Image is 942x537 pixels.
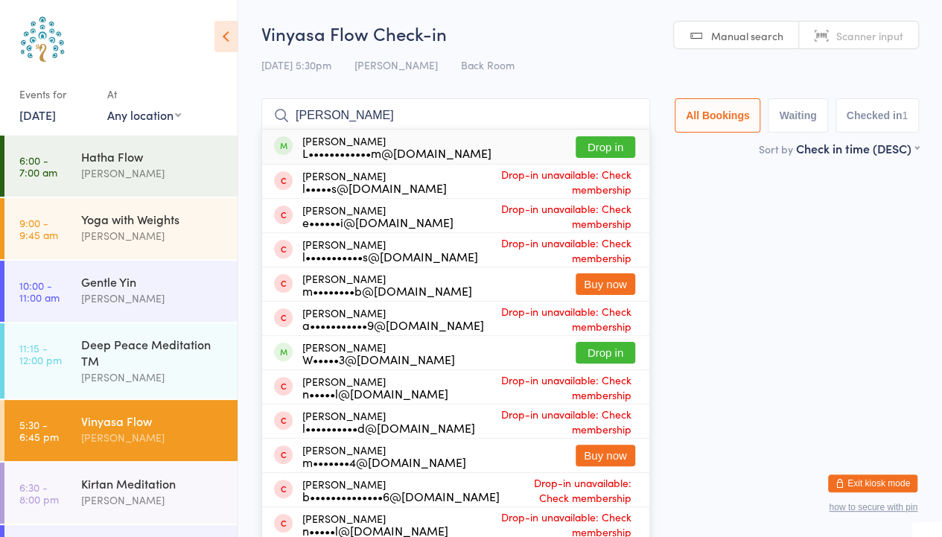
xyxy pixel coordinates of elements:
[902,109,908,121] div: 1
[19,481,59,505] time: 6:30 - 8:00 pm
[354,57,438,72] span: [PERSON_NAME]
[478,232,635,269] span: Drop-in unavailable: Check membership
[4,198,238,259] a: 9:00 -9:45 amYoga with Weights[PERSON_NAME]
[81,492,225,509] div: [PERSON_NAME]
[302,307,484,331] div: [PERSON_NAME]
[302,375,448,399] div: [PERSON_NAME]
[107,107,181,123] div: Any location
[4,261,238,322] a: 10:00 -11:00 amGentle Yin[PERSON_NAME]
[302,170,447,194] div: [PERSON_NAME]
[302,490,500,502] div: b••••••••••••••6@[DOMAIN_NAME]
[711,28,783,43] span: Manual search
[302,273,472,296] div: [PERSON_NAME]
[4,400,238,461] a: 5:30 -6:45 pmVinyasa Flow[PERSON_NAME]
[302,250,478,262] div: l•••••••••••s@[DOMAIN_NAME]
[19,217,58,241] time: 9:00 - 9:45 am
[796,140,919,156] div: Check in time (DESC)
[500,471,635,509] span: Drop-in unavailable: Check membership
[302,319,484,331] div: a•••••••••••9@[DOMAIN_NAME]
[302,135,491,159] div: [PERSON_NAME]
[302,341,455,365] div: [PERSON_NAME]
[302,524,448,536] div: n•••••l@[DOMAIN_NAME]
[302,285,472,296] div: m••••••••b@[DOMAIN_NAME]
[302,353,455,365] div: W•••••3@[DOMAIN_NAME]
[19,279,60,303] time: 10:00 - 11:00 am
[81,165,225,182] div: [PERSON_NAME]
[576,273,635,295] button: Buy now
[19,154,57,178] time: 6:00 - 7:00 am
[81,211,225,227] div: Yoga with Weights
[302,410,475,433] div: [PERSON_NAME]
[828,474,917,492] button: Exit kiosk mode
[302,456,466,468] div: m•••••••4@[DOMAIN_NAME]
[461,57,515,72] span: Back Room
[675,98,761,133] button: All Bookings
[81,227,225,244] div: [PERSON_NAME]
[81,429,225,446] div: [PERSON_NAME]
[81,290,225,307] div: [PERSON_NAME]
[107,82,181,107] div: At
[302,216,454,228] div: e••••••i@[DOMAIN_NAME]
[302,204,454,228] div: [PERSON_NAME]
[261,98,650,133] input: Search
[302,238,478,262] div: [PERSON_NAME]
[81,148,225,165] div: Hatha Flow
[81,475,225,492] div: Kirtan Meditation
[302,512,448,536] div: [PERSON_NAME]
[447,163,635,200] span: Drop-in unavailable: Check membership
[302,478,500,502] div: [PERSON_NAME]
[81,413,225,429] div: Vinyasa Flow
[576,342,635,363] button: Drop in
[302,182,447,194] div: l•••••s@[DOMAIN_NAME]
[81,273,225,290] div: Gentle Yin
[768,98,827,133] button: Waiting
[829,502,917,512] button: how to secure with pin
[836,98,920,133] button: Checked in1
[484,300,635,337] span: Drop-in unavailable: Check membership
[302,387,448,399] div: n•••••l@[DOMAIN_NAME]
[475,403,635,440] span: Drop-in unavailable: Check membership
[302,147,491,159] div: L••••••••••••m@[DOMAIN_NAME]
[836,28,903,43] span: Scanner input
[19,82,92,107] div: Events for
[261,21,919,45] h2: Vinyasa Flow Check-in
[15,11,71,67] img: Australian School of Meditation & Yoga
[576,445,635,466] button: Buy now
[4,463,238,524] a: 6:30 -8:00 pmKirtan Meditation[PERSON_NAME]
[4,323,238,398] a: 11:15 -12:00 pmDeep Peace Meditation TM[PERSON_NAME]
[19,342,62,366] time: 11:15 - 12:00 pm
[448,369,635,406] span: Drop-in unavailable: Check membership
[454,197,635,235] span: Drop-in unavailable: Check membership
[759,142,793,156] label: Sort by
[302,444,466,468] div: [PERSON_NAME]
[261,57,331,72] span: [DATE] 5:30pm
[19,419,59,442] time: 5:30 - 6:45 pm
[576,136,635,158] button: Drop in
[302,422,475,433] div: l••••••••••d@[DOMAIN_NAME]
[19,107,56,123] a: [DATE]
[81,336,225,369] div: Deep Peace Meditation TM
[81,369,225,386] div: [PERSON_NAME]
[4,136,238,197] a: 6:00 -7:00 amHatha Flow[PERSON_NAME]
